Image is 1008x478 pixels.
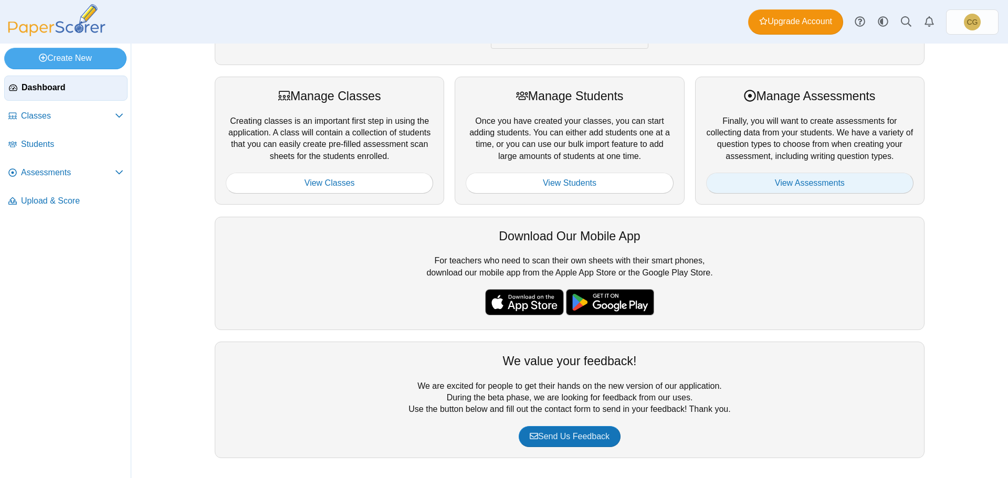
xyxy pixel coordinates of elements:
[215,77,444,205] div: Creating classes is an important first step in using the application. A class will contain a coll...
[706,173,913,194] a: View Assessments
[759,16,832,27] span: Upgrade Account
[226,353,913,369] div: We value your feedback!
[21,110,115,122] span: Classes
[918,10,941,34] a: Alerts
[967,18,978,26] span: Christopher Gutierrez
[226,173,433,194] a: View Classes
[964,14,981,30] span: Christopher Gutierrez
[519,426,621,447] a: Send Us Feedback
[566,289,654,315] img: google-play-badge.png
[4,189,128,214] a: Upload & Score
[4,132,128,157] a: Students
[4,161,128,186] a: Assessments
[530,432,610,441] span: Send Us Feedback
[4,76,128,101] a: Dashboard
[466,88,673,104] div: Manage Students
[455,77,684,205] div: Once you have created your classes, you can start adding students. You can either add students on...
[21,167,115,178] span: Assessments
[706,88,913,104] div: Manage Assessments
[485,289,564,315] img: apple-store-badge.svg
[226,88,433,104] div: Manage Classes
[4,48,127,69] a: Create New
[215,217,925,330] div: For teachers who need to scan their own sheets with their smart phones, download our mobile app f...
[21,139,123,150] span: Students
[226,228,913,245] div: Download Our Mobile App
[4,29,109,38] a: PaperScorer
[4,104,128,129] a: Classes
[748,9,843,35] a: Upgrade Account
[695,77,925,205] div: Finally, you will want to create assessments for collecting data from your students. We have a va...
[946,9,999,35] a: Christopher Gutierrez
[4,4,109,36] img: PaperScorer
[466,173,673,194] a: View Students
[21,195,123,207] span: Upload & Score
[22,82,123,93] span: Dashboard
[215,342,925,458] div: We are excited for people to get their hands on the new version of our application. During the be...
